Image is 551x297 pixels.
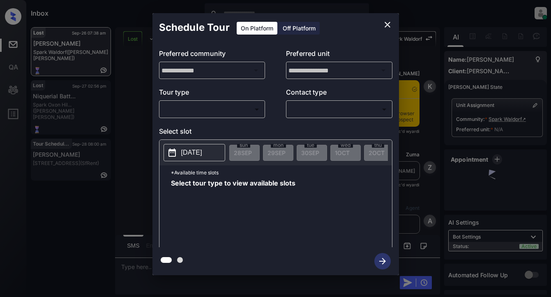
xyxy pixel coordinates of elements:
p: Tour type [159,87,265,100]
button: close [379,16,396,33]
p: Preferred community [159,49,265,62]
div: Off Platform [279,22,320,35]
p: Select slot [159,126,392,139]
span: Select tour type to view available slots [171,180,295,246]
p: Contact type [286,87,392,100]
p: Preferred unit [286,49,392,62]
button: [DATE] [164,144,225,161]
p: [DATE] [181,148,202,158]
p: *Available time slots [171,165,392,180]
h2: Schedule Tour [152,13,236,42]
div: On Platform [237,22,277,35]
